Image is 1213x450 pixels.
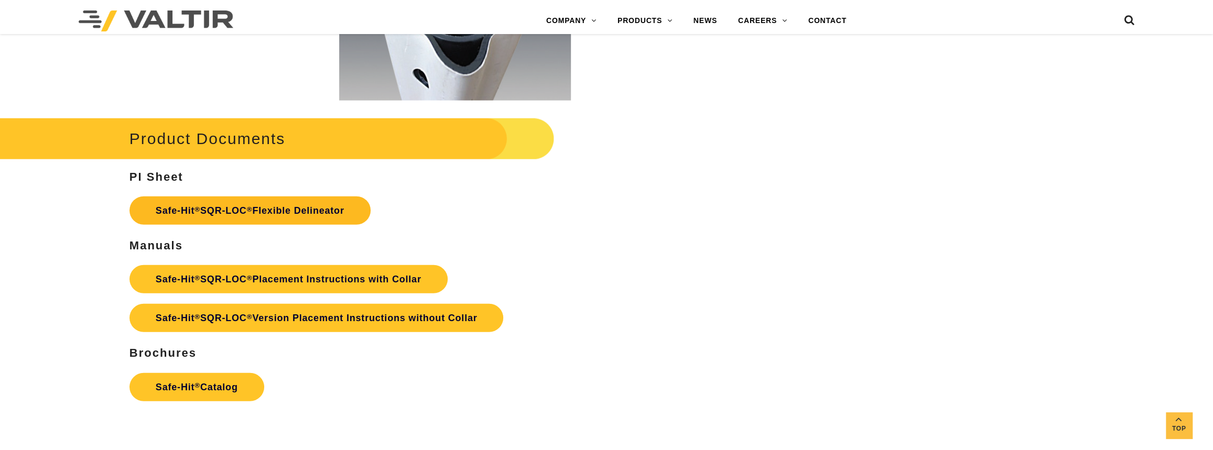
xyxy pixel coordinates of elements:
[129,373,264,401] a: Safe-Hit®Catalog
[156,313,478,323] strong: Safe-Hit SQR-LOC Version Placement Instructions without Collar
[247,313,253,321] sup: ®
[536,10,607,31] a: COMPANY
[194,205,200,213] sup: ®
[129,170,183,183] strong: PI Sheet
[607,10,683,31] a: PRODUCTS
[247,205,253,213] sup: ®
[1166,423,1192,435] span: Top
[129,265,448,293] a: Safe-Hit®SQR-LOC®Placement Instructions with Collar
[194,381,200,389] sup: ®
[156,274,421,284] strong: Safe-Hit SQR-LOC Placement Instructions with Collar
[728,10,798,31] a: CAREERS
[129,196,371,225] a: Safe-Hit®SQR-LOC®Flexible Delineator
[683,10,728,31] a: NEWS
[1166,412,1192,438] a: Top
[129,239,183,252] strong: Manuals
[129,346,197,359] strong: Brochures
[79,10,233,31] img: Valtir
[247,274,253,282] sup: ®
[156,382,238,392] strong: Safe-Hit Catalog
[156,205,344,216] strong: Safe-Hit SQR-LOC Flexible Delineator
[194,313,200,321] sup: ®
[798,10,857,31] a: CONTACT
[129,304,504,332] a: Safe-Hit®SQR-LOC®Version Placement Instructions without Collar
[194,274,200,282] sup: ®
